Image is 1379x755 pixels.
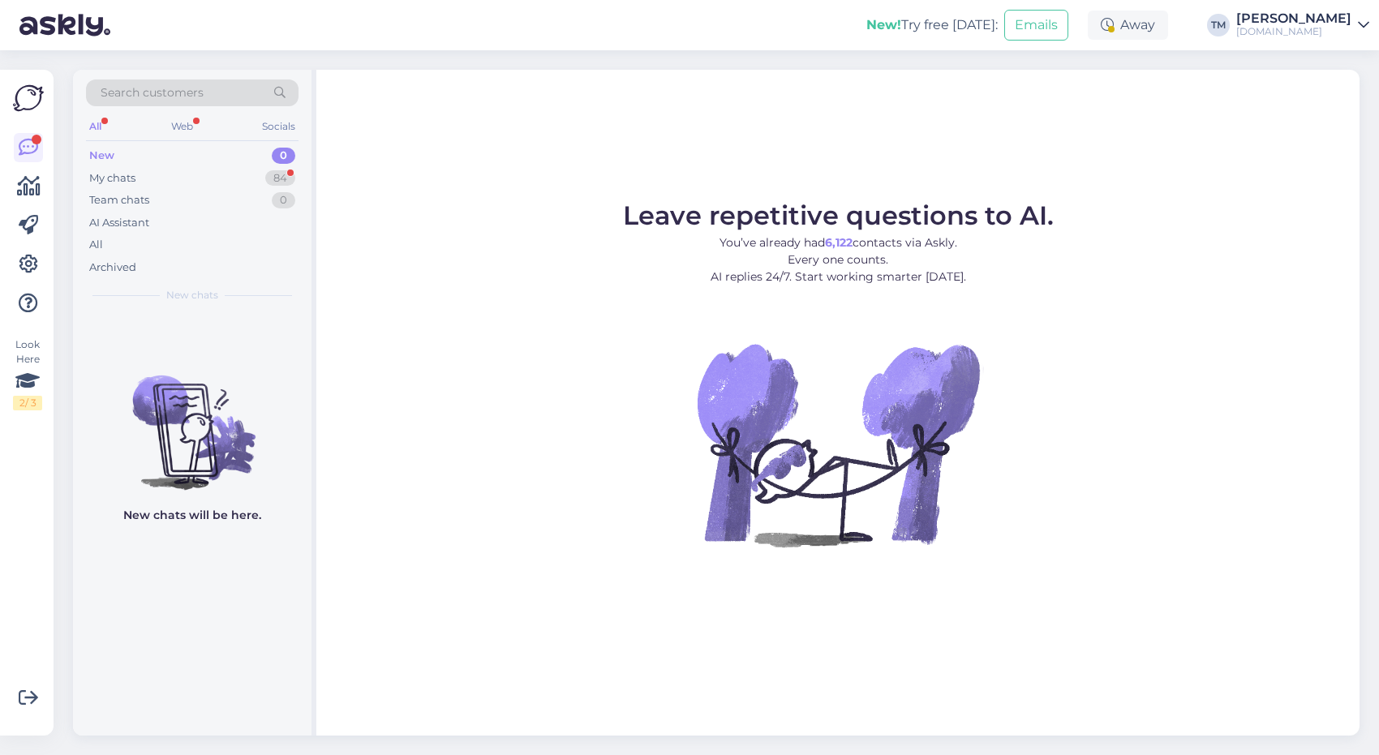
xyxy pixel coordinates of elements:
[1004,10,1068,41] button: Emails
[272,192,295,208] div: 0
[1236,25,1351,38] div: [DOMAIN_NAME]
[168,116,196,137] div: Web
[123,507,261,524] p: New chats will be here.
[89,237,103,253] div: All
[13,396,42,410] div: 2 / 3
[1236,12,1369,38] a: [PERSON_NAME][DOMAIN_NAME]
[866,15,998,35] div: Try free [DATE]:
[866,17,901,32] b: New!
[623,199,1054,231] span: Leave repetitive questions to AI.
[73,346,311,492] img: No chats
[89,170,135,187] div: My chats
[265,170,295,187] div: 84
[89,260,136,276] div: Archived
[1236,12,1351,25] div: [PERSON_NAME]
[623,234,1054,285] p: You’ve already had contacts via Askly. Every one counts. AI replies 24/7. Start working smarter [...
[13,83,44,114] img: Askly Logo
[1207,14,1230,36] div: TM
[272,148,295,164] div: 0
[101,84,204,101] span: Search customers
[1088,11,1168,40] div: Away
[692,298,984,590] img: No Chat active
[89,192,149,208] div: Team chats
[166,288,218,302] span: New chats
[89,215,149,231] div: AI Assistant
[259,116,299,137] div: Socials
[89,148,114,164] div: New
[825,235,853,250] b: 6,122
[13,337,42,410] div: Look Here
[86,116,105,137] div: All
